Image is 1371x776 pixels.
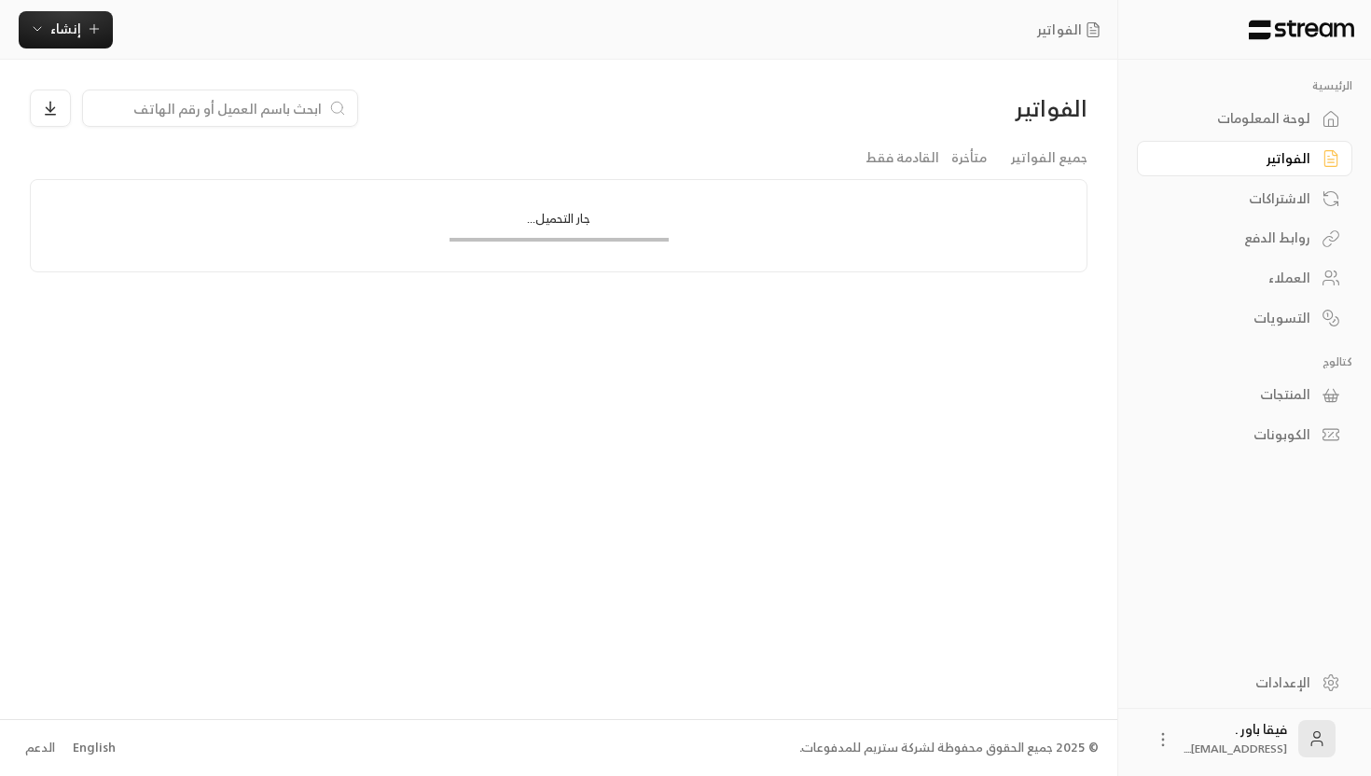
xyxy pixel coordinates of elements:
[19,11,113,48] button: إنشاء
[1137,220,1352,256] a: روابط الدفع
[837,93,1087,123] div: الفواتير
[866,142,939,174] a: القادمة فقط
[50,17,81,40] span: إنشاء
[73,739,116,757] div: English
[1137,377,1352,413] a: المنتجات
[450,210,669,237] div: جار التحميل...
[1247,20,1356,40] img: Logo
[1160,673,1310,692] div: الإعدادات
[1160,109,1310,128] div: لوحة المعلومات
[1160,309,1310,327] div: التسويات
[1137,101,1352,137] a: لوحة المعلومات
[1037,21,1108,39] nav: breadcrumb
[1160,385,1310,404] div: المنتجات
[1184,720,1287,757] div: فيقا باور .
[1137,180,1352,216] a: الاشتراكات
[799,739,1099,757] div: © 2025 جميع الحقوق محفوظة لشركة ستريم للمدفوعات.
[1137,299,1352,336] a: التسويات
[1137,664,1352,700] a: الإعدادات
[1137,354,1352,369] p: كتالوج
[1160,269,1310,287] div: العملاء
[1160,425,1310,444] div: الكوبونات
[1137,141,1352,177] a: الفواتير
[1160,229,1310,247] div: روابط الدفع
[19,731,61,765] a: الدعم
[1184,739,1287,758] span: [EMAIL_ADDRESS]....
[94,98,322,118] input: ابحث باسم العميل أو رقم الهاتف
[1137,260,1352,297] a: العملاء
[1160,149,1310,168] div: الفواتير
[1037,21,1108,39] a: الفواتير
[1137,78,1352,93] p: الرئيسية
[1160,189,1310,208] div: الاشتراكات
[1137,417,1352,453] a: الكوبونات
[1011,142,1087,174] a: جميع الفواتير
[951,142,987,174] a: متأخرة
